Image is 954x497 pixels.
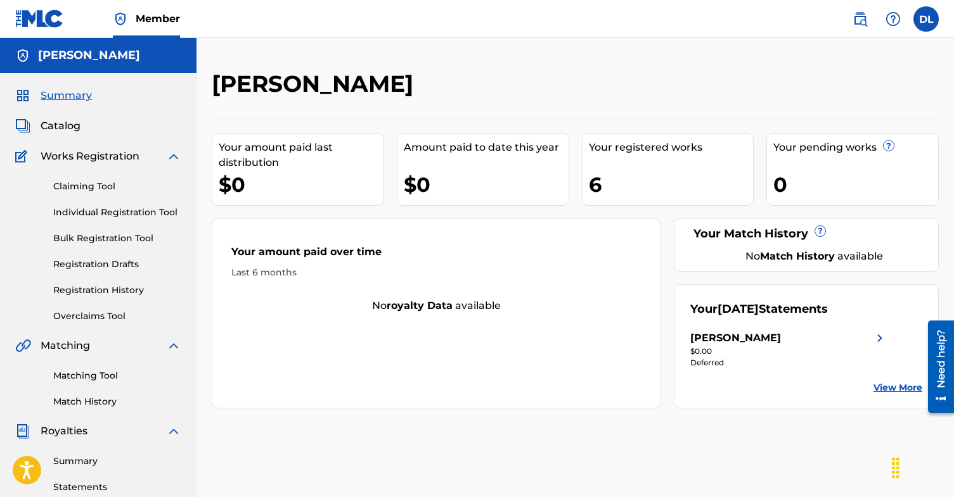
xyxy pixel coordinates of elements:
[38,48,140,63] h5: DANIEL LOWNEY
[690,225,922,242] div: Your Match History
[589,170,754,199] div: 6
[872,330,887,346] img: right chevron icon
[53,369,181,382] a: Matching Tool
[231,266,641,279] div: Last 6 months
[886,11,901,27] img: help
[113,11,128,27] img: Top Rightsholder
[136,11,180,26] span: Member
[15,338,31,353] img: Matching
[404,140,569,155] div: Amount paid to date this year
[53,310,181,323] a: Overclaims Tool
[15,118,30,134] img: Catalog
[41,88,92,103] span: Summary
[404,170,569,199] div: $0
[15,88,92,103] a: SummarySummary
[848,6,873,32] a: Public Search
[884,141,894,151] span: ?
[41,424,87,439] span: Royalties
[913,6,939,32] div: User Menu
[53,455,181,468] a: Summary
[166,149,181,164] img: expand
[41,118,81,134] span: Catalog
[880,6,906,32] div: Help
[166,338,181,353] img: expand
[41,149,139,164] span: Works Registration
[760,250,835,262] strong: Match History
[886,449,906,487] div: Drag
[15,424,30,439] img: Royalties
[690,330,887,368] a: [PERSON_NAME]right chevron icon$0.00Deferred
[53,206,181,219] a: Individual Registration Tool
[706,249,922,264] div: No available
[853,11,868,27] img: search
[53,395,181,408] a: Match History
[690,346,887,357] div: $0.00
[718,302,759,316] span: [DATE]
[166,424,181,439] img: expand
[15,88,30,103] img: Summary
[15,9,64,28] img: MLC Logo
[219,140,384,170] div: Your amount paid last distribution
[15,149,32,164] img: Works Registration
[387,299,453,311] strong: royalty data
[690,357,887,368] div: Deferred
[53,180,181,193] a: Claiming Tool
[53,481,181,494] a: Statements
[919,316,954,418] iframe: Resource Center
[815,226,825,236] span: ?
[873,381,922,394] a: View More
[219,170,384,199] div: $0
[15,48,30,63] img: Accounts
[15,118,81,134] a: CatalogCatalog
[53,258,181,271] a: Registration Drafts
[53,284,181,297] a: Registration History
[212,298,661,313] div: No available
[589,140,754,155] div: Your registered works
[891,436,954,497] iframe: Chat Widget
[773,140,938,155] div: Your pending works
[773,170,938,199] div: 0
[231,244,641,266] div: Your amount paid over time
[212,70,420,98] h2: [PERSON_NAME]
[41,338,90,353] span: Matching
[53,232,181,245] a: Bulk Registration Tool
[690,330,781,346] div: [PERSON_NAME]
[690,301,828,318] div: Your Statements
